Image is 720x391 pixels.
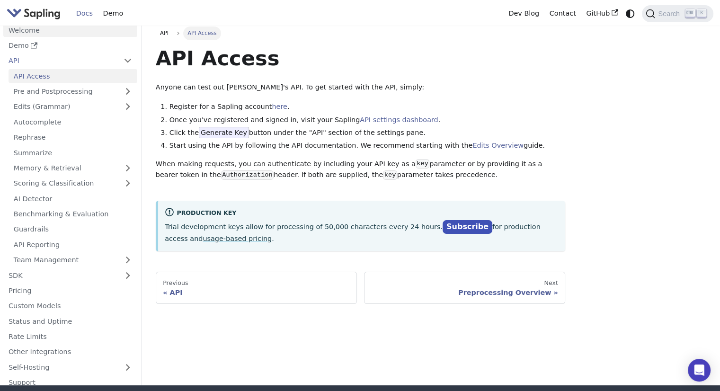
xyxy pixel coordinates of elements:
li: Start using the API by following the API documentation. We recommend starting with the guide. [169,140,566,151]
button: Collapse sidebar category 'API' [118,54,137,68]
code: key [383,170,397,180]
kbd: K [697,9,706,18]
img: Sapling.ai [7,7,61,20]
nav: Docs pages [156,272,565,304]
a: API Access [9,69,137,83]
a: Docs [71,6,98,21]
a: Demo [98,6,128,21]
a: Status and Uptime [3,314,137,328]
a: Welcome [3,23,137,37]
a: API settings dashboard [360,116,438,124]
div: Preprocessing Overview [371,288,558,297]
a: PreviousAPI [156,272,357,304]
span: API [160,30,169,36]
a: API Reporting [9,238,137,251]
a: NextPreprocessing Overview [364,272,565,304]
a: Self-Hosting [3,360,137,374]
a: Edits (Grammar) [9,100,137,114]
a: Demo [3,39,137,53]
button: Expand sidebar category 'SDK' [118,268,137,282]
button: Search (Ctrl+K) [642,5,713,22]
span: Search [655,10,685,18]
p: Trial development keys allow for processing of 50,000 characters every 24 hours. for production a... [165,221,559,244]
a: Edits Overview [472,142,524,149]
a: Summarize [9,146,137,160]
a: Support [3,376,137,390]
div: API [163,288,350,297]
div: Previous [163,279,350,287]
a: Memory & Retrieval [9,161,137,175]
a: Rate Limits [3,330,137,344]
a: Guardrails [9,222,137,236]
span: API Access [183,27,221,40]
a: Subscribe [443,220,492,234]
div: Next [371,279,558,287]
h1: API Access [156,45,565,71]
a: Pre and Postprocessing [9,85,137,98]
span: Generate Key [199,127,249,138]
a: usage-based pricing [203,235,272,242]
li: Register for a Sapling account . [169,101,566,113]
a: AI Detector [9,192,137,205]
li: Click the button under the "API" section of the settings pane. [169,127,566,139]
a: Rephrase [9,131,137,144]
p: When making requests, you can authenticate by including your API key as a parameter or by providi... [156,159,565,181]
a: Team Management [9,253,137,267]
a: Autocomplete [9,115,137,129]
button: Switch between dark and light mode (currently system mode) [623,7,637,20]
a: Pricing [3,284,137,298]
a: API [156,27,173,40]
nav: Breadcrumbs [156,27,565,40]
code: Authorization [221,170,274,180]
code: key [416,159,429,169]
a: Dev Blog [503,6,544,21]
a: Benchmarking & Evaluation [9,207,137,221]
a: Contact [544,6,581,21]
a: here [272,103,287,110]
div: Open Intercom Messenger [688,359,711,382]
a: Sapling.ai [7,7,64,20]
a: GitHub [581,6,623,21]
a: Scoring & Classification [9,177,137,190]
a: Custom Models [3,299,137,313]
a: Other Integrations [3,345,137,359]
a: API [3,54,118,68]
a: SDK [3,268,118,282]
li: Once you've registered and signed in, visit your Sapling . [169,115,566,126]
p: Anyone can test out [PERSON_NAME]'s API. To get started with the API, simply: [156,82,565,93]
div: Production Key [165,207,559,219]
